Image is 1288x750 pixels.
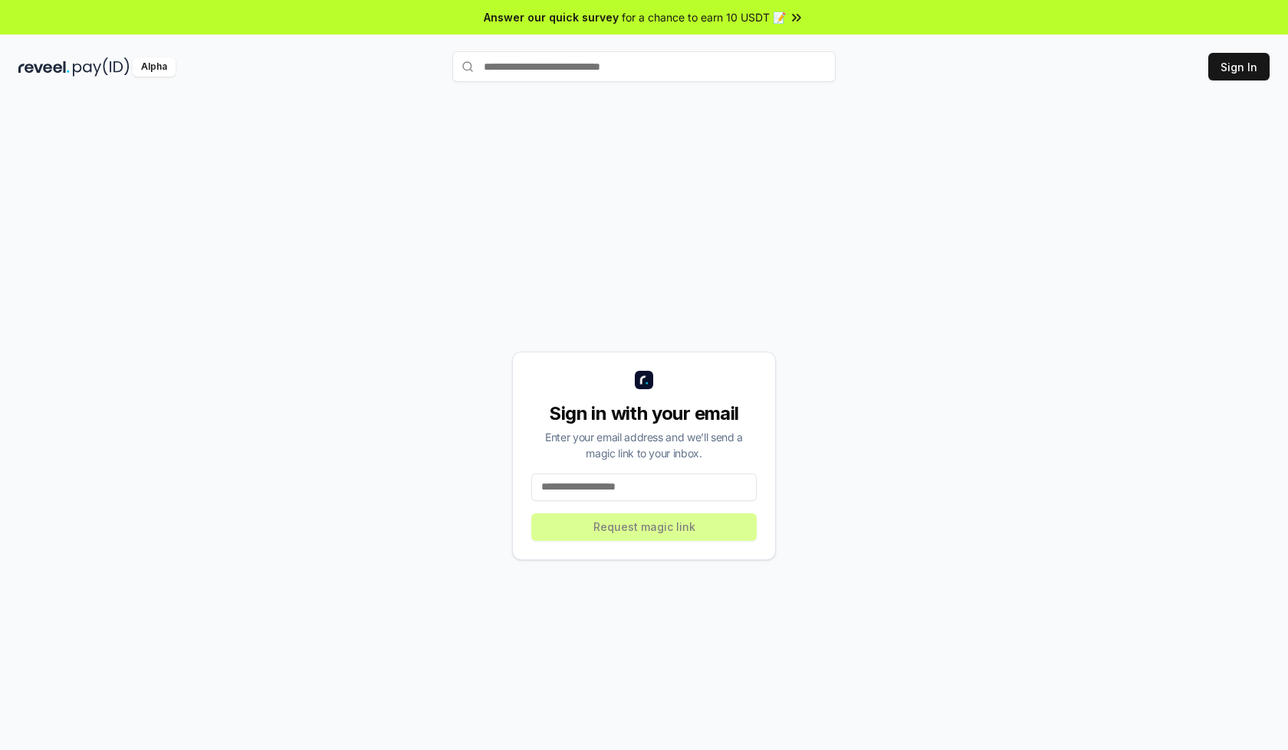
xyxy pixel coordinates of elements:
[531,429,757,461] div: Enter your email address and we’ll send a magic link to your inbox.
[484,9,619,25] span: Answer our quick survey
[531,401,757,426] div: Sign in with your email
[18,57,70,77] img: reveel_dark
[1208,53,1270,80] button: Sign In
[635,371,653,389] img: logo_small
[73,57,130,77] img: pay_id
[622,9,786,25] span: for a chance to earn 10 USDT 📝
[133,57,176,77] div: Alpha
